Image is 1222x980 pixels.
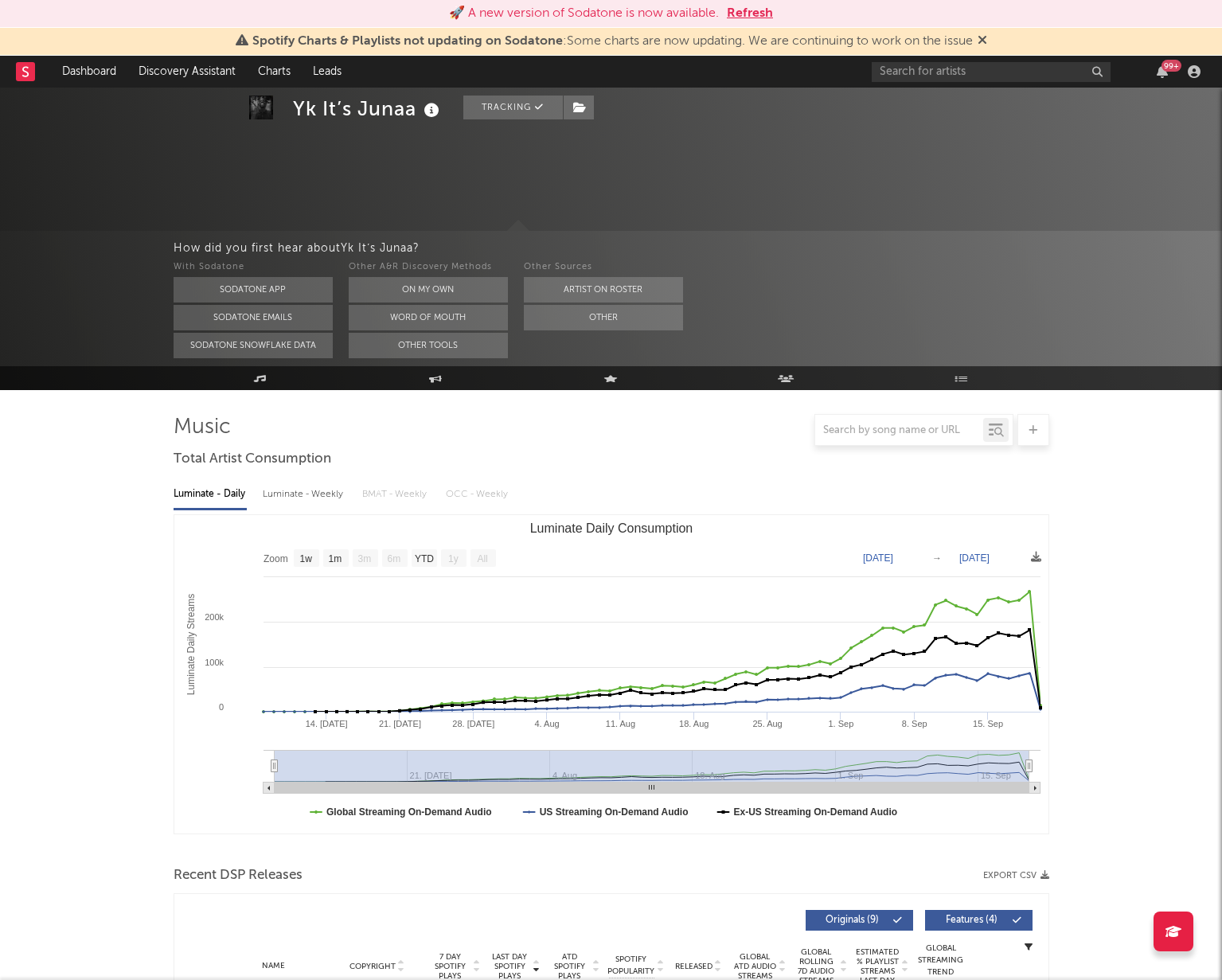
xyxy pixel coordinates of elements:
div: 99 + [1161,60,1181,72]
div: With Sodatone [174,258,333,277]
text: 28. [DATE] [452,719,494,728]
span: : Some charts are now updating. We are continuing to work on the issue [252,35,973,48]
text: 200k [205,612,224,622]
div: Yk It’s Junaa [293,96,443,122]
text: 14. [DATE] [305,719,347,728]
text: 18. Aug [679,719,709,728]
span: Originals ( 9 ) [816,916,889,925]
text: 21. [DATE] [378,719,420,728]
span: Total Artist Consumption [174,450,331,469]
div: Other Sources [524,258,683,277]
span: Features ( 4 ) [935,916,1009,925]
input: Search by song name or URL [815,424,983,437]
text: 11. Aug [605,719,634,728]
text: Zoom [264,553,288,564]
a: Leads [302,56,353,88]
text: 3m [357,553,371,564]
span: Spotify Charts & Playlists not updating on Sodatone [252,35,563,48]
button: Sodatone Snowflake Data [174,333,333,358]
text: 1m [328,553,342,564]
button: Artist on Roster [524,277,683,303]
button: Originals(9) [806,910,913,931]
button: Export CSV [983,871,1049,880]
text: Global Streaming On-Demand Audio [326,806,492,818]
div: Other A&R Discovery Methods [349,258,508,277]
button: 99+ [1157,65,1168,78]
a: Dashboard [51,56,127,88]
button: Refresh [727,4,773,23]
div: Luminate - Daily [174,481,247,508]
text: 25. Aug [752,719,782,728]
input: Search for artists [872,62,1111,82]
text: 100k [205,658,224,667]
text: Luminate Daily Streams [185,594,196,695]
text: 1y [448,553,459,564]
span: Copyright [349,962,396,971]
a: Discovery Assistant [127,56,247,88]
button: Tracking [463,96,563,119]
text: → [932,552,942,564]
div: 🚀 A new version of Sodatone is now available. [449,4,719,23]
text: 15. Sep [973,719,1003,728]
text: 6m [387,553,400,564]
text: 4. Aug [534,719,559,728]
text: 1w [299,553,312,564]
button: Other Tools [349,333,508,358]
span: Released [675,962,713,971]
button: Features(4) [925,910,1033,931]
text: [DATE] [959,552,990,564]
text: [DATE] [863,552,893,564]
text: YTD [414,553,433,564]
text: 8. Sep [901,719,927,728]
text: US Streaming On-Demand Audio [539,806,688,818]
text: All [477,553,487,564]
button: Sodatone App [174,277,333,303]
text: Luminate Daily Consumption [529,521,693,535]
text: Ex-US Streaming On-Demand Audio [733,806,897,818]
button: Sodatone Emails [174,305,333,330]
div: Luminate - Weekly [263,481,346,508]
button: Word Of Mouth [349,305,508,330]
svg: Luminate Daily Consumption [174,515,1048,834]
span: Recent DSP Releases [174,866,303,885]
button: On My Own [349,277,508,303]
span: Dismiss [978,35,987,48]
div: Name [222,960,326,972]
text: 1. Sep [828,719,853,728]
a: Charts [247,56,302,88]
text: 0 [218,702,223,712]
span: Spotify Popularity [607,954,654,978]
button: Other [524,305,683,330]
